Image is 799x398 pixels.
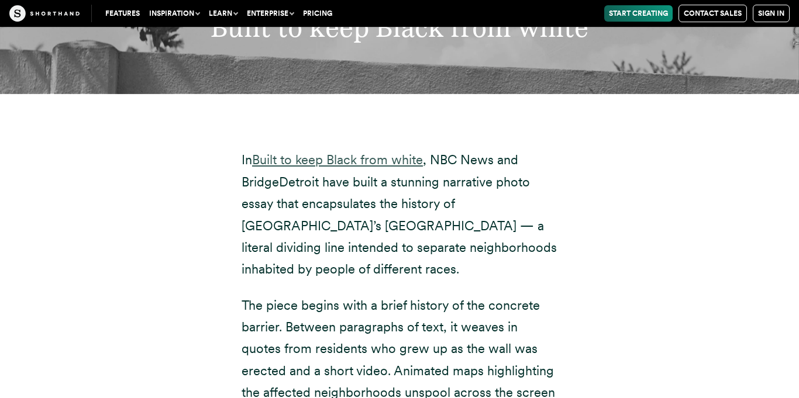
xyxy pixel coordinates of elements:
[204,5,242,22] button: Learn
[604,5,673,22] a: Start Creating
[242,5,298,22] button: Enterprise
[298,5,337,22] a: Pricing
[242,149,557,280] p: In , NBC News and BridgeDetroit have built a stunning narrative photo essay that encapsulates the...
[753,5,790,22] a: Sign in
[679,5,747,22] a: Contact Sales
[252,152,423,167] a: Built to keep Black from white
[101,5,144,22] a: Features
[97,11,701,43] h2: Built to keep Black from white
[9,5,80,22] img: The Craft
[144,5,204,22] button: Inspiration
